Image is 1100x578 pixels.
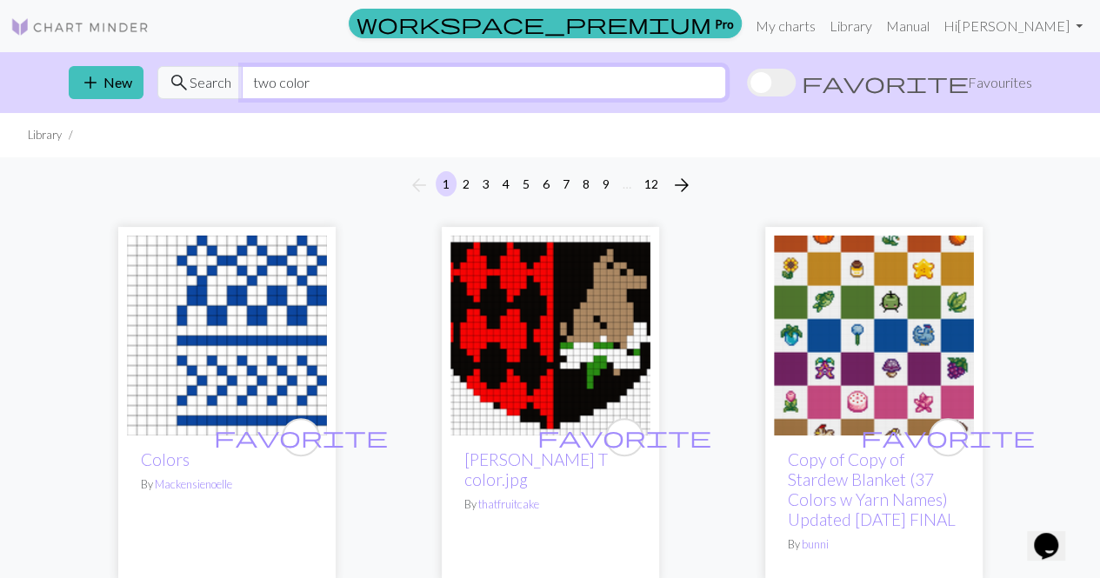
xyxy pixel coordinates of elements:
[450,236,650,435] img: dog heraldry
[576,171,597,196] button: 8
[127,236,327,435] img: Colors
[749,9,823,43] a: My charts
[929,418,967,456] button: favourite
[861,420,1035,455] i: favourite
[214,420,388,455] i: favourite
[637,171,665,196] button: 12
[536,171,557,196] button: 6
[80,70,101,95] span: add
[10,17,150,37] img: Logo
[788,449,956,529] a: Copy of Copy of Stardew Blanket (37 Colors w Yarn Names) Updated [DATE] FINAL
[214,423,388,450] span: favorite
[478,497,539,511] a: thatfruitcake
[69,66,143,99] button: New
[357,11,711,36] span: workspace_premium
[349,9,742,38] a: Pro
[516,171,537,196] button: 5
[788,536,960,553] p: By
[464,449,608,489] a: [PERSON_NAME] T color.jpg
[671,175,692,196] i: Next
[141,476,313,493] p: By
[879,9,937,43] a: Manual
[802,70,969,95] span: favorite
[155,477,232,491] a: Mackensienoelle
[861,423,1035,450] span: favorite
[774,236,974,435] img: Stardew Blanket (36 Colors) Credit: FruityDayCrochet
[556,171,577,196] button: 7
[937,9,1090,43] a: Hi[PERSON_NAME]
[671,173,692,197] span: arrow_forward
[596,171,617,196] button: 9
[476,171,497,196] button: 3
[456,171,477,196] button: 2
[28,127,62,143] li: Library
[450,325,650,342] a: dog heraldry
[747,66,1032,99] label: Show favourites
[496,171,517,196] button: 4
[664,171,699,199] button: Next
[823,9,879,43] a: Library
[537,423,711,450] span: favorite
[127,325,327,342] a: Colors
[774,325,974,342] a: Stardew Blanket (36 Colors) Credit: FruityDayCrochet
[968,72,1032,93] span: Favourites
[190,72,231,93] span: Search
[802,537,829,551] a: bunni
[169,70,190,95] span: search
[537,420,711,455] i: favourite
[402,171,699,199] nav: Page navigation
[605,418,643,456] button: favourite
[141,449,190,469] a: Colors
[464,496,637,513] p: By
[1027,508,1083,561] iframe: chat widget
[436,171,457,196] button: 1
[282,418,320,456] button: favourite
